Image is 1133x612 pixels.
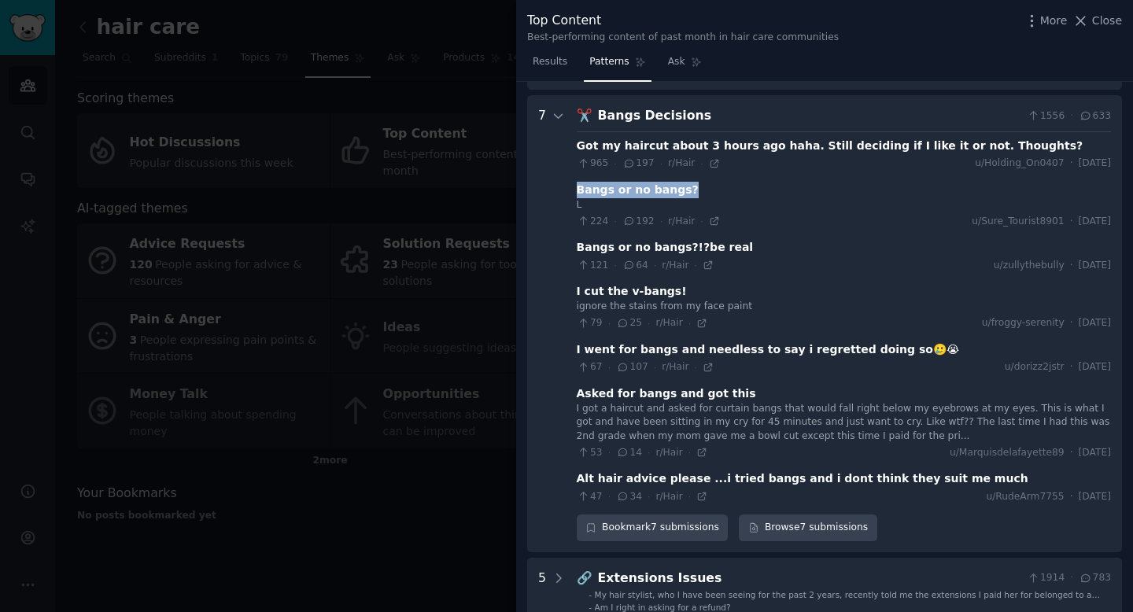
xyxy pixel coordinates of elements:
[950,446,1065,460] span: u/Marquisdelafayette89
[1070,571,1073,585] span: ·
[577,360,603,374] span: 67
[577,198,1111,212] div: L
[595,590,1100,610] span: My hair stylist, who I have been seeing for the past 2 years, recently told me the extensions I p...
[577,385,756,402] div: Asked for bangs and got this
[700,216,703,227] span: ·
[616,316,642,330] span: 25
[660,158,662,169] span: ·
[1072,13,1122,29] button: Close
[1079,109,1111,124] span: 633
[577,259,609,273] span: 121
[648,318,650,329] span: ·
[577,490,603,504] span: 47
[598,106,1021,126] div: Bangs Decisions
[1070,490,1073,504] span: ·
[695,362,697,373] span: ·
[1079,215,1111,229] span: [DATE]
[994,259,1065,273] span: u/zullythebully
[648,491,650,502] span: ·
[660,216,662,227] span: ·
[1079,571,1111,585] span: 783
[972,215,1064,229] span: u/Sure_Tourist8901
[982,316,1065,330] span: u/froggy-serenity
[986,490,1064,504] span: u/RudeArm7755
[577,157,609,171] span: 965
[577,514,729,541] button: Bookmark7 submissions
[577,446,603,460] span: 53
[662,361,688,372] span: r/Hair
[589,589,592,600] div: -
[1027,109,1065,124] span: 1556
[595,603,731,612] span: Am I right in asking for a refund?
[577,239,754,256] div: Bangs or no bangs?!?be real
[538,106,546,541] div: 7
[527,31,839,45] div: Best-performing content of past month in hair care communities
[654,260,656,271] span: ·
[577,570,592,585] span: 🔗
[589,55,629,69] span: Patterns
[577,402,1111,444] div: I got a haircut and asked for curtain bangs that would fall right below my eyebrows at my eyes. T...
[1079,259,1111,273] span: [DATE]
[608,491,611,502] span: ·
[616,446,642,460] span: 14
[668,216,695,227] span: r/Hair
[655,491,682,502] span: r/Hair
[668,55,685,69] span: Ask
[975,157,1064,171] span: u/Holding_On0407
[1070,109,1073,124] span: ·
[655,317,682,328] span: r/Hair
[608,362,611,373] span: ·
[1070,157,1073,171] span: ·
[1005,360,1065,374] span: u/dorizz2jstr
[616,490,642,504] span: 34
[622,215,655,229] span: 192
[700,158,703,169] span: ·
[622,259,648,273] span: 64
[654,362,656,373] span: ·
[577,283,687,300] div: I cut the v-bangs!
[1092,13,1122,29] span: Close
[688,491,691,502] span: ·
[688,318,691,329] span: ·
[655,447,682,458] span: r/Hair
[1079,360,1111,374] span: [DATE]
[1070,259,1073,273] span: ·
[1070,360,1073,374] span: ·
[1079,446,1111,460] span: [DATE]
[533,55,567,69] span: Results
[577,182,699,198] div: Bangs or no bangs?
[1027,571,1065,585] span: 1914
[739,514,877,541] a: Browse7 submissions
[662,260,688,271] span: r/Hair
[608,447,611,458] span: ·
[577,470,1028,487] div: Alt hair advice please ...i tried bangs and i dont think they suit me much
[577,316,603,330] span: 79
[1070,446,1073,460] span: ·
[1079,490,1111,504] span: [DATE]
[577,215,609,229] span: 224
[1024,13,1068,29] button: More
[622,157,655,171] span: 197
[577,300,1111,314] div: ignore the stains from my face paint
[598,569,1021,588] div: Extensions Issues
[614,216,616,227] span: ·
[527,50,573,82] a: Results
[1070,316,1073,330] span: ·
[648,447,650,458] span: ·
[1079,157,1111,171] span: [DATE]
[668,157,695,168] span: r/Hair
[577,514,729,541] div: Bookmark 7 submissions
[577,138,1083,154] div: Got my haircut about 3 hours ago haha. Still deciding if I like it or not. Thoughts?
[616,360,648,374] span: 107
[688,447,691,458] span: ·
[584,50,651,82] a: Patterns
[614,260,616,271] span: ·
[608,318,611,329] span: ·
[577,341,960,358] div: I went for bangs and needless to say i regretted doing so🥲😭
[1079,316,1111,330] span: [DATE]
[577,108,592,123] span: ✂️
[695,260,697,271] span: ·
[527,11,839,31] div: Top Content
[662,50,707,82] a: Ask
[1040,13,1068,29] span: More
